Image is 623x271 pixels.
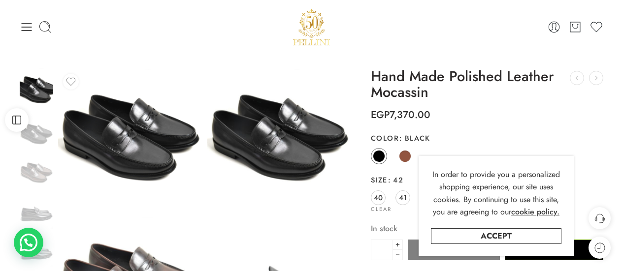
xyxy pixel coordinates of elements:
[371,175,603,185] label: Size
[374,191,383,204] span: 40
[20,156,53,190] img: j1-scaled-1.webp
[590,20,603,34] a: Wishlist
[408,240,500,260] button: Add to cart
[371,133,603,143] label: Color
[371,222,603,235] p: In stock
[371,69,603,100] h1: Hand Made Polished Leather Mocassin
[568,20,582,34] a: Cart
[58,69,202,212] a: j1-scaled-1.webp
[371,108,390,122] span: EGP
[20,118,53,151] img: j1-scaled-1.webp
[292,7,331,47] img: Pellini
[292,7,331,47] a: Pellini -
[395,190,410,205] a: 41
[371,190,386,205] a: 40
[371,108,430,122] bdi: 7,370.00
[371,207,392,212] a: Clear options
[371,240,393,260] input: Product quantity
[20,195,53,229] img: j1-scaled-1.webp
[511,206,559,218] a: cookie policy.
[547,20,561,34] a: Login / Register
[399,191,407,204] span: 41
[58,69,202,212] img: bfa8bdd0c5d34046bfec62571c4a7147-Original-2-scaled-1.jpg
[432,169,560,218] span: In order to provide you a personalized shopping experience, our site uses cookies. By continuing ...
[20,84,53,95] a: j1-scaled-1.webp
[20,68,53,113] img: j1-scaled-1.webp
[388,175,403,185] span: 42
[431,228,561,244] a: Accept
[399,133,430,143] span: Black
